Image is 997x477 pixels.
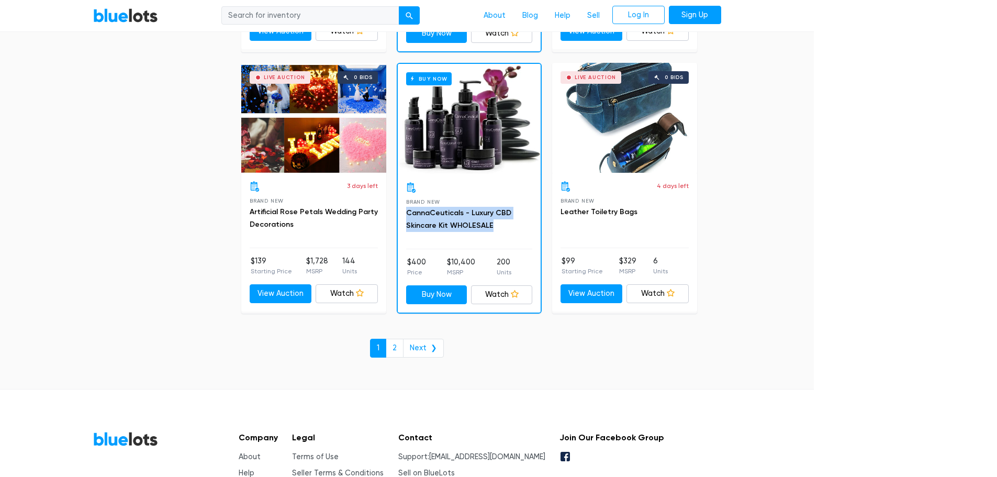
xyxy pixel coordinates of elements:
[514,6,546,26] a: Blog
[370,339,386,358] a: 1
[221,6,399,25] input: Search for inventory
[561,284,623,303] a: View Auction
[342,267,357,276] p: Units
[250,207,378,229] a: Artificial Rose Petals Wedding Party Decorations
[653,256,668,276] li: 6
[398,432,545,442] h5: Contact
[559,432,664,442] h5: Join Our Facebook Group
[239,452,261,461] a: About
[264,75,305,80] div: Live Auction
[347,181,378,191] p: 3 days left
[342,256,357,276] li: 144
[561,207,637,216] a: Leather Toiletry Bags
[239,432,278,442] h5: Company
[497,257,511,278] li: 200
[398,451,545,463] li: Support:
[406,24,467,43] a: Buy Now
[612,6,665,25] a: Log In
[406,72,452,85] h6: Buy Now
[657,181,689,191] p: 4 days left
[471,24,532,43] a: Watch
[316,284,378,303] a: Watch
[406,285,467,304] a: Buy Now
[619,267,636,276] p: MSRP
[562,267,603,276] p: Starting Price
[292,432,384,442] h5: Legal
[398,64,541,174] a: Buy Now
[306,256,328,276] li: $1,728
[552,63,697,173] a: Live Auction 0 bids
[241,63,386,173] a: Live Auction 0 bids
[562,256,603,276] li: $99
[407,268,426,277] p: Price
[251,267,292,276] p: Starting Price
[653,267,668,276] p: Units
[250,284,312,303] a: View Auction
[403,339,444,358] a: Next ❯
[561,198,595,204] span: Brand New
[669,6,721,25] a: Sign Up
[575,75,616,80] div: Live Auction
[447,257,475,278] li: $10,400
[306,267,328,276] p: MSRP
[626,284,689,303] a: Watch
[354,75,373,80] div: 0 bids
[386,339,404,358] a: 2
[250,198,284,204] span: Brand New
[292,452,339,461] a: Terms of Use
[407,257,426,278] li: $400
[93,431,158,447] a: BlueLots
[406,199,440,205] span: Brand New
[497,268,511,277] p: Units
[251,256,292,276] li: $139
[93,8,158,23] a: BlueLots
[579,6,608,26] a: Sell
[665,75,684,80] div: 0 bids
[406,208,511,230] a: CannaCeuticals - Luxury CBD Skincare Kit WHOLESALE
[475,6,514,26] a: About
[471,285,532,304] a: Watch
[429,452,545,461] a: [EMAIL_ADDRESS][DOMAIN_NAME]
[447,268,475,277] p: MSRP
[546,6,579,26] a: Help
[619,256,636,276] li: $329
